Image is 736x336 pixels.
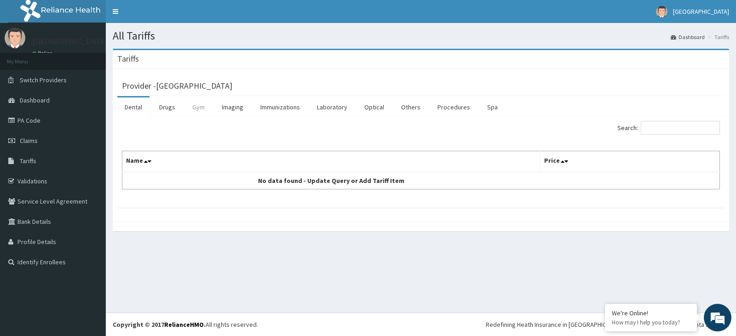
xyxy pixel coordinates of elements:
a: Optical [357,97,391,117]
img: User Image [656,6,667,17]
input: Search: [641,121,720,135]
div: We're Online! [612,309,690,317]
a: Dashboard [671,33,705,41]
span: Claims [20,137,38,145]
a: Gym [185,97,212,117]
li: Tariffs [706,33,729,41]
label: Search: [617,121,720,135]
textarea: Type your message and hit 'Enter' [5,232,175,264]
td: No data found - Update Query or Add Tariff Item [122,172,540,189]
a: Laboratory [310,97,355,117]
a: Dental [117,97,149,117]
p: [GEOGRAPHIC_DATA] [32,37,108,46]
h3: Tariffs [117,55,139,63]
th: Name [122,151,540,172]
a: Imaging [214,97,251,117]
span: We're online! [53,106,127,199]
th: Price [540,151,720,172]
a: Online [32,50,54,57]
span: Dashboard [20,96,50,104]
div: Minimize live chat window [151,5,173,27]
img: d_794563401_company_1708531726252_794563401 [17,46,37,69]
span: [GEOGRAPHIC_DATA] [673,7,729,16]
a: Spa [480,97,505,117]
p: How may I help you today? [612,319,690,326]
h1: All Tariffs [113,30,729,42]
h3: Provider - [GEOGRAPHIC_DATA] [122,82,232,90]
footer: All rights reserved. [106,313,736,336]
span: Switch Providers [20,76,67,84]
span: Tariffs [20,157,36,165]
a: RelianceHMO [164,320,204,329]
a: Immunizations [253,97,307,117]
div: Redefining Heath Insurance in [GEOGRAPHIC_DATA] using Telemedicine and Data Science! [486,320,729,329]
a: Procedures [430,97,477,117]
a: Others [394,97,428,117]
a: Drugs [152,97,183,117]
div: Chat with us now [48,51,155,63]
strong: Copyright © 2017 . [113,320,206,329]
img: User Image [5,28,25,48]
